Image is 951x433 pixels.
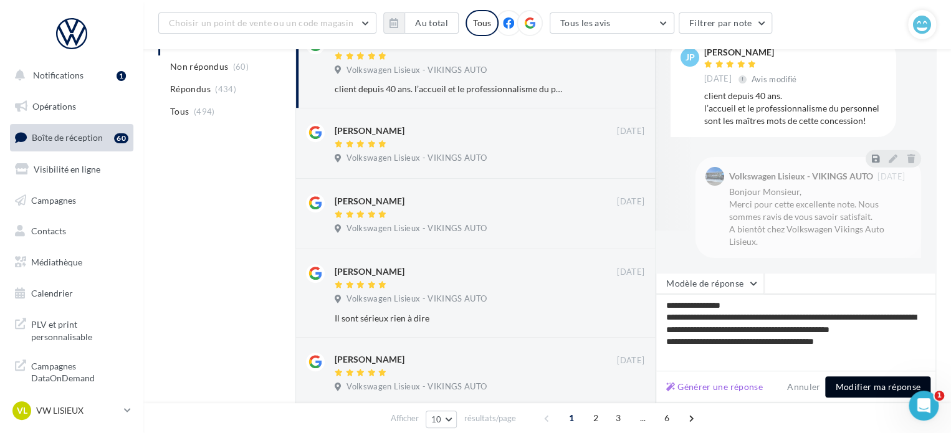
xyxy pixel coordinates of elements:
span: [DATE] [617,267,644,278]
div: 1 [117,71,126,81]
div: [PERSON_NAME] [335,125,404,137]
button: Modèle de réponse [656,273,764,294]
div: Tous [466,10,499,36]
span: Avis modifié [752,74,797,84]
span: Choisir un point de vente ou un code magasin [169,17,353,28]
span: Tous [170,105,189,118]
button: Générer une réponse [661,379,768,394]
div: client depuis 40 ans. l’accueil et le professionnalisme du personnel sont les maîtres mots de cet... [335,83,563,95]
span: résultats/page [464,412,515,424]
span: Notifications [33,70,84,80]
span: Opérations [32,101,76,112]
span: Afficher [391,412,419,424]
span: PLV et print personnalisable [31,316,128,343]
span: 3 [608,408,628,428]
button: Notifications 1 [7,62,131,88]
a: VL VW LISIEUX [10,399,133,422]
span: Tous les avis [560,17,611,28]
a: Boîte de réception60 [7,124,136,151]
div: [PERSON_NAME] [335,353,404,366]
a: Calendrier [7,280,136,307]
p: VW LISIEUX [36,404,119,417]
span: Volkswagen Lisieux - VIKINGS AUTO [346,381,487,393]
span: [DATE] [617,126,644,137]
span: Médiathèque [31,257,82,267]
div: [PERSON_NAME] [335,265,404,278]
span: Non répondus [170,60,228,73]
span: Campagnes DataOnDemand [31,358,128,384]
span: 10 [431,414,442,424]
span: (60) [233,62,249,72]
span: [DATE] [704,74,732,85]
div: client depuis 40 ans. l’accueil et le professionnalisme du personnel sont les maîtres mots de cet... [704,90,886,127]
button: Tous les avis [550,12,674,34]
button: Annuler [782,379,825,394]
span: Campagnes [31,194,76,205]
iframe: Intercom live chat [909,391,939,421]
span: 1 [934,391,944,401]
a: PLV et print personnalisable [7,311,136,348]
span: 6 [657,408,677,428]
button: 10 [426,411,457,428]
span: Volkswagen Lisieux - VIKINGS AUTO [346,65,487,76]
span: Répondus [170,83,211,95]
span: [DATE] [617,355,644,366]
span: Contacts [31,226,66,236]
a: Contacts [7,218,136,244]
span: Visibilité en ligne [34,164,100,174]
span: jp [686,51,695,64]
div: Volkswagen Lisieux - VIKINGS AUTO [729,172,873,181]
a: Visibilité en ligne [7,156,136,183]
div: 60 [114,133,128,143]
div: [PERSON_NAME] [335,195,404,207]
span: [DATE] [877,173,905,181]
span: Calendrier [31,288,73,298]
span: 2 [586,408,606,428]
div: Il sont sérieux rien à dire [335,312,563,325]
a: Campagnes [7,188,136,214]
button: Au total [404,12,459,34]
span: [DATE] [617,196,644,207]
span: Boîte de réception [32,132,103,143]
span: (494) [194,107,215,117]
button: Modifier ma réponse [825,376,930,397]
div: Bonjour Monsieur, Merci pour cette excellente note. Nous sommes ravis de vous savoir satisfait. A... [729,186,911,248]
span: 1 [562,408,581,428]
span: Volkswagen Lisieux - VIKINGS AUTO [346,223,487,234]
a: Campagnes DataOnDemand [7,353,136,389]
span: VL [17,404,27,417]
button: Au total [383,12,459,34]
span: (434) [215,84,236,94]
a: Opérations [7,93,136,120]
div: [PERSON_NAME] [704,48,800,57]
span: Volkswagen Lisieux - VIKINGS AUTO [346,153,487,164]
button: Filtrer par note [679,12,773,34]
span: ... [633,408,652,428]
button: Choisir un point de vente ou un code magasin [158,12,376,34]
a: Médiathèque [7,249,136,275]
span: Volkswagen Lisieux - VIKINGS AUTO [346,293,487,305]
